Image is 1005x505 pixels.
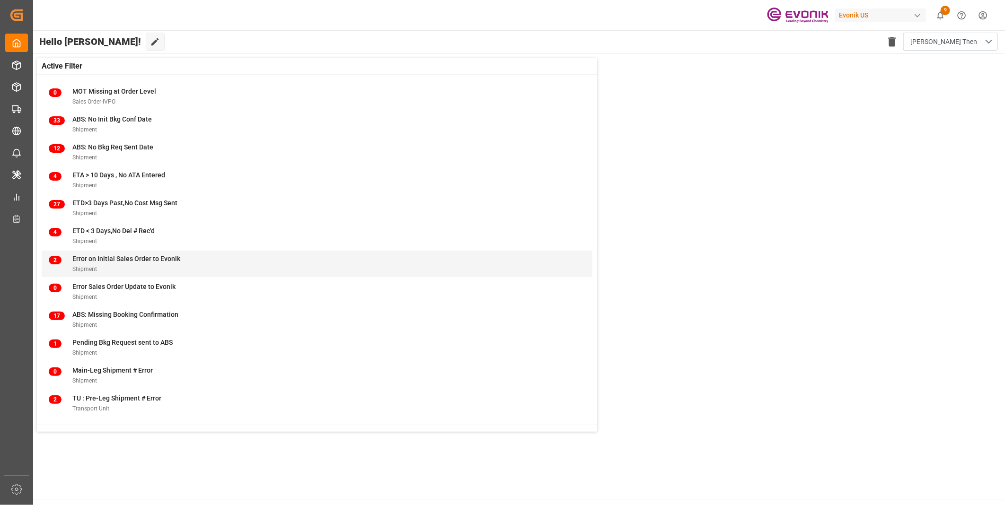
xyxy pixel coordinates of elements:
span: 2 [49,256,62,264]
span: Active Filter [42,61,82,72]
button: Help Center [951,5,972,26]
span: 0 [49,367,62,376]
span: 33 [49,116,65,125]
img: Evonik-brand-mark-Deep-Purple-RGB.jpeg_1700498283.jpeg [767,7,829,24]
span: 0 [49,284,62,292]
span: 1 [49,340,62,348]
span: ABS: No Bkg Req Sent Date [72,143,153,151]
span: Shipment [72,126,97,133]
span: 27 [49,200,65,209]
span: Pending Bkg Request sent to ABS [72,339,173,346]
span: Shipment [72,266,97,272]
a: 0Main-Leg Shipment # ErrorShipment [49,366,585,385]
span: Transport Unit [72,405,109,412]
a: 33ABS: No Init Bkg Conf DateShipment [49,114,585,134]
span: Shipment [72,210,97,217]
span: 17 [49,312,65,320]
a: 0MOT Missing at Order LevelSales Order-IVPO [49,87,585,106]
a: 27ETD>3 Days Past,No Cost Msg SentShipment [49,198,585,218]
span: MOT Missing at Order Level [72,87,156,95]
a: 0Error Sales Order Update to EvonikShipment [49,282,585,302]
span: Shipment [72,349,97,356]
span: 9 [941,6,950,15]
span: TU : Pre-Leg Shipment # Error [72,394,161,402]
span: ABS: Missing Booking Confirmation [72,311,178,318]
span: 4 [49,172,62,181]
span: 12 [49,144,65,153]
a: 1Pending Bkg Request sent to ABSShipment [49,338,585,357]
span: Shipment [72,182,97,189]
span: Main-Leg Shipment # Error [72,366,153,374]
span: Shipment [72,377,97,384]
button: Evonik US [835,6,930,24]
span: ETD < 3 Days,No Del # Rec'd [72,227,155,235]
span: [PERSON_NAME] Then [910,37,977,47]
span: Error Sales Order Update to Evonik [72,283,176,290]
a: 4ETA > 10 Days , No ATA EnteredShipment [49,170,585,190]
span: Shipment [72,154,97,161]
a: 2Error on Initial Sales Order to EvonikShipment [49,254,585,274]
a: 12ABS: No Bkg Req Sent DateShipment [49,142,585,162]
span: Hello [PERSON_NAME]! [39,33,141,51]
button: open menu [903,33,998,51]
span: Shipment [72,322,97,328]
span: Shipment [72,294,97,300]
span: 2 [49,395,62,404]
span: 4 [49,228,62,236]
a: 4ETD < 3 Days,No Del # Rec'dShipment [49,226,585,246]
a: 17ABS: Missing Booking ConfirmationShipment [49,310,585,330]
span: Shipment [72,238,97,244]
button: show 9 new notifications [930,5,951,26]
span: Sales Order-IVPO [72,98,115,105]
span: Error on Initial Sales Order to Evonik [72,255,180,262]
div: Evonik US [835,9,926,22]
span: 0 [49,88,62,97]
span: ETD>3 Days Past,No Cost Msg Sent [72,199,177,207]
span: ETA > 10 Days , No ATA Entered [72,171,165,179]
a: 2TU : Pre-Leg Shipment # ErrorTransport Unit [49,393,585,413]
span: ABS: No Init Bkg Conf Date [72,115,152,123]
